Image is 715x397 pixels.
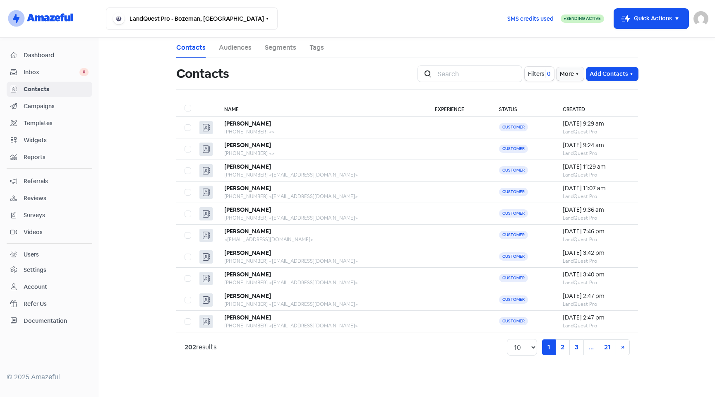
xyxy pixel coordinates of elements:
[219,43,252,53] a: Audiences
[224,171,418,179] div: [PHONE_NUMBER] <[EMAIL_ADDRESS][DOMAIN_NAME]>
[7,116,92,131] a: Templates
[79,68,89,76] span: 0
[24,211,89,220] span: Surveys
[24,177,89,186] span: Referrals
[24,250,39,259] div: Users
[563,128,630,136] div: LandQuest Pro
[563,249,630,257] div: [DATE] 3:42 pm
[583,339,599,355] a: ...
[24,228,89,237] span: Videos
[563,257,630,265] div: LandQuest Pro
[265,43,296,53] a: Segments
[224,279,418,286] div: [PHONE_NUMBER] <[EMAIL_ADDRESS][DOMAIN_NAME]>
[614,9,689,29] button: Quick Actions
[7,262,92,278] a: Settings
[24,283,47,291] div: Account
[499,209,528,218] span: Customer
[106,7,278,30] button: LandQuest Pro - Bozeman, [GEOGRAPHIC_DATA]
[224,120,271,127] b: [PERSON_NAME]
[224,150,418,157] div: [PHONE_NUMBER] <>
[586,67,638,81] button: Add Contacts
[525,67,554,81] button: Filters0
[528,70,545,78] span: Filters
[24,266,46,274] div: Settings
[7,174,92,189] a: Referrals
[224,206,271,213] b: [PERSON_NAME]
[7,99,92,114] a: Campaigns
[499,145,528,153] span: Customer
[563,184,630,193] div: [DATE] 11:07 am
[24,300,89,308] span: Refer Us
[224,314,271,321] b: [PERSON_NAME]
[24,51,89,60] span: Dashboard
[563,162,630,171] div: [DATE] 11:29 am
[7,133,92,148] a: Widgets
[542,339,556,355] a: 1
[499,166,528,174] span: Customer
[555,339,570,355] a: 2
[224,236,418,243] div: <[EMAIL_ADDRESS][DOMAIN_NAME]>
[310,43,324,53] a: Tags
[24,85,89,94] span: Contacts
[563,322,630,329] div: LandQuest Pro
[500,14,561,22] a: SMS credits used
[563,214,630,222] div: LandQuest Pro
[176,61,229,87] h1: Contacts
[499,252,528,261] span: Customer
[185,342,216,352] div: results
[224,184,271,192] b: [PERSON_NAME]
[224,249,271,257] b: [PERSON_NAME]
[563,313,630,322] div: [DATE] 2:47 pm
[7,82,92,97] a: Contacts
[563,270,630,279] div: [DATE] 3:40 pm
[224,193,418,200] div: [PHONE_NUMBER] <[EMAIL_ADDRESS][DOMAIN_NAME]>
[185,343,196,351] strong: 202
[7,65,92,80] a: Inbox 0
[563,171,630,179] div: LandQuest Pro
[427,100,491,117] th: Experience
[7,279,92,295] a: Account
[621,343,624,351] span: »
[7,372,92,382] div: © 2025 Amazeful
[491,100,554,117] th: Status
[24,153,89,162] span: Reports
[563,279,630,286] div: LandQuest Pro
[545,70,551,78] span: 0
[554,100,638,117] th: Created
[499,295,528,304] span: Customer
[569,339,584,355] a: 3
[24,68,79,77] span: Inbox
[7,225,92,240] a: Videos
[224,292,271,300] b: [PERSON_NAME]
[224,228,271,235] b: [PERSON_NAME]
[563,193,630,200] div: LandQuest Pro
[499,231,528,239] span: Customer
[499,274,528,282] span: Customer
[7,191,92,206] a: Reviews
[616,339,630,355] a: Next
[24,194,89,203] span: Reviews
[7,247,92,262] a: Users
[7,296,92,312] a: Refer Us
[563,227,630,236] div: [DATE] 7:46 pm
[24,102,89,111] span: Campaigns
[499,188,528,196] span: Customer
[24,136,89,145] span: Widgets
[563,292,630,300] div: [DATE] 2:47 pm
[224,141,271,149] b: [PERSON_NAME]
[507,15,554,23] span: SMS credits used
[224,322,418,329] div: [PHONE_NUMBER] <[EMAIL_ADDRESS][DOMAIN_NAME]>
[561,14,604,24] a: Sending Active
[563,206,630,214] div: [DATE] 9:36 am
[557,67,584,81] button: More
[433,65,522,82] input: Search
[224,300,418,308] div: [PHONE_NUMBER] <[EMAIL_ADDRESS][DOMAIN_NAME]>
[24,119,89,128] span: Templates
[693,11,708,26] img: User
[563,236,630,243] div: LandQuest Pro
[224,163,271,170] b: [PERSON_NAME]
[499,123,528,131] span: Customer
[216,100,427,117] th: Name
[563,119,630,128] div: [DATE] 9:29 am
[563,150,630,157] div: LandQuest Pro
